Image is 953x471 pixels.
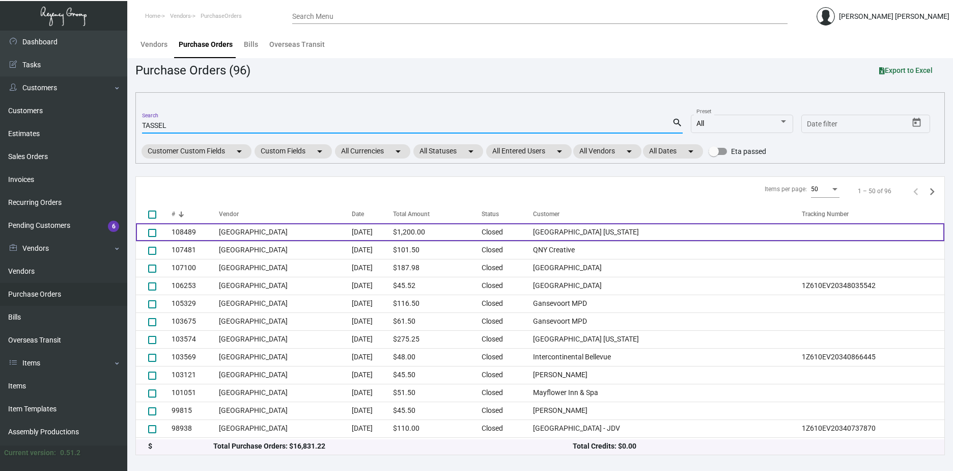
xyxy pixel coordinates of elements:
[219,384,352,402] td: [GEOGRAPHIC_DATA]
[172,402,219,420] td: 99815
[219,295,352,312] td: [GEOGRAPHIC_DATA]
[685,145,697,158] mat-icon: arrow_drop_down
[393,223,482,241] td: $1,200.00
[393,241,482,259] td: $101.50
[172,420,219,437] td: 98938
[352,295,393,312] td: [DATE]
[141,39,167,50] div: Vendors
[533,384,802,402] td: Mayflower Inn & Spa
[4,448,56,458] div: Current version:
[352,259,393,277] td: [DATE]
[847,120,896,128] input: End date
[533,312,802,330] td: Gansevoort MPD
[393,210,430,219] div: Total Amount
[219,420,352,437] td: [GEOGRAPHIC_DATA]
[802,420,944,437] td: 1Z610EV20340737870
[486,144,572,159] mat-chip: All Entered Users
[352,277,393,295] td: [DATE]
[533,420,802,437] td: [GEOGRAPHIC_DATA] - JDV
[352,348,393,366] td: [DATE]
[233,145,245,158] mat-icon: arrow_drop_down
[482,241,533,259] td: Closed
[817,7,835,25] img: admin@bootstrapmaster.com
[482,437,533,455] td: Closed
[201,13,242,19] span: PurchaseOrders
[213,441,573,452] div: Total Purchase Orders: $16,831.22
[807,120,838,128] input: Start date
[172,210,175,219] div: #
[393,384,482,402] td: $51.50
[352,384,393,402] td: [DATE]
[255,144,332,159] mat-chip: Custom Fields
[393,295,482,312] td: $116.50
[533,437,802,455] td: [GEOGRAPHIC_DATA]
[142,144,251,159] mat-chip: Customer Custom Fields
[879,66,933,74] span: Export to Excel
[465,145,477,158] mat-icon: arrow_drop_down
[533,295,802,312] td: Gansevoort MPD
[482,330,533,348] td: Closed
[533,277,802,295] td: [GEOGRAPHIC_DATA]
[533,402,802,420] td: [PERSON_NAME]
[219,210,239,219] div: Vendor
[413,144,483,159] mat-chip: All Statuses
[172,384,219,402] td: 101051
[172,223,219,241] td: 108489
[172,259,219,277] td: 107100
[482,295,533,312] td: Closed
[623,145,635,158] mat-icon: arrow_drop_down
[172,312,219,330] td: 103675
[335,144,410,159] mat-chip: All Currencies
[393,259,482,277] td: $187.98
[731,145,766,158] span: Eta passed
[533,330,802,348] td: [GEOGRAPHIC_DATA] [US_STATE]
[839,11,949,22] div: [PERSON_NAME] [PERSON_NAME]
[802,437,944,455] td: 1Z610EV20344849028
[858,187,891,196] div: 1 – 50 of 96
[352,437,393,455] td: [DATE]
[908,183,924,199] button: Previous page
[392,145,404,158] mat-icon: arrow_drop_down
[172,241,219,259] td: 107481
[573,144,641,159] mat-chip: All Vendors
[924,183,940,199] button: Next page
[802,277,944,295] td: 1Z610EV20348035542
[482,366,533,384] td: Closed
[533,210,802,219] div: Customer
[393,348,482,366] td: $48.00
[172,330,219,348] td: 103574
[352,223,393,241] td: [DATE]
[219,366,352,384] td: [GEOGRAPHIC_DATA]
[482,259,533,277] td: Closed
[219,437,352,455] td: [GEOGRAPHIC_DATA]
[219,402,352,420] td: [GEOGRAPHIC_DATA]
[482,402,533,420] td: Closed
[352,330,393,348] td: [DATE]
[352,210,364,219] div: Date
[219,312,352,330] td: [GEOGRAPHIC_DATA]
[145,13,160,19] span: Home
[135,61,250,80] div: Purchase Orders (96)
[802,348,944,366] td: 1Z610EV20340866445
[352,402,393,420] td: [DATE]
[393,277,482,295] td: $45.52
[393,330,482,348] td: $275.25
[172,277,219,295] td: 106253
[219,348,352,366] td: [GEOGRAPHIC_DATA]
[482,210,499,219] div: Status
[219,259,352,277] td: [GEOGRAPHIC_DATA]
[533,348,802,366] td: Intercontinental Bellevue
[219,277,352,295] td: [GEOGRAPHIC_DATA]
[811,186,818,193] span: 50
[179,39,233,50] div: Purchase Orders
[533,259,802,277] td: [GEOGRAPHIC_DATA]
[352,420,393,437] td: [DATE]
[352,312,393,330] td: [DATE]
[393,402,482,420] td: $45.50
[393,420,482,437] td: $110.00
[643,144,703,159] mat-chip: All Dates
[393,210,482,219] div: Total Amount
[811,186,839,193] mat-select: Items per page:
[219,210,352,219] div: Vendor
[244,39,258,50] div: Bills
